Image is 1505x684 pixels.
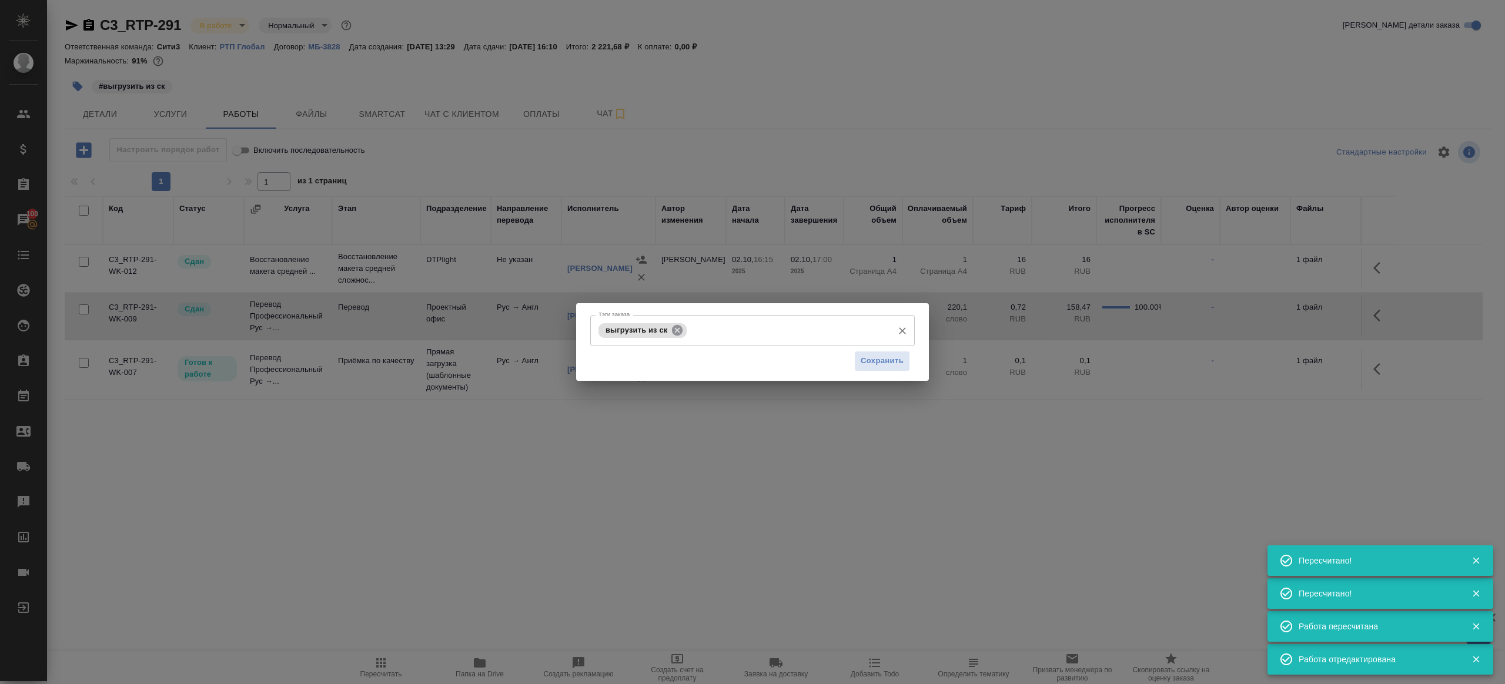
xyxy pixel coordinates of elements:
div: Пересчитано! [1299,588,1454,599]
span: Сохранить [861,354,904,368]
button: Очистить [894,323,911,339]
div: Работа пересчитана [1299,621,1454,632]
span: выгрузить из ск [598,326,674,334]
div: Работа отредактирована [1299,653,1454,665]
div: выгрузить из ск [598,323,687,338]
button: Закрыть [1464,555,1488,566]
div: Пересчитано! [1299,555,1454,566]
button: Закрыть [1464,588,1488,599]
button: Сохранить [854,351,910,371]
button: Закрыть [1464,621,1488,632]
button: Закрыть [1464,654,1488,665]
